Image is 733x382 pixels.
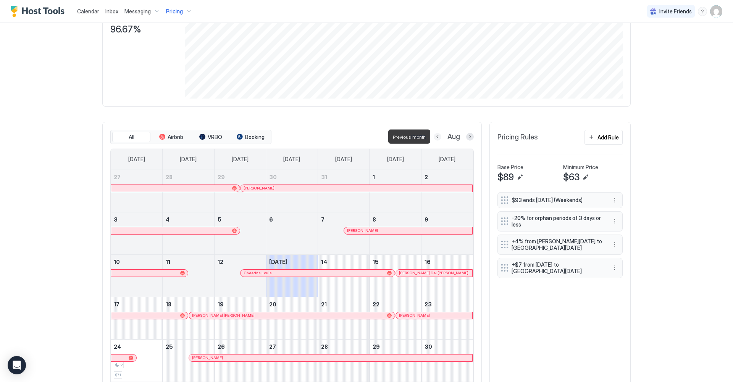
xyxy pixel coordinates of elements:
span: 8 [373,216,376,223]
a: Friday [379,149,412,170]
span: 26 [218,343,225,350]
td: August 1, 2025 [370,170,421,212]
td: August 5, 2025 [214,212,266,254]
td: August 27, 2025 [266,339,318,382]
span: 23 [425,301,432,308]
td: August 15, 2025 [370,254,421,297]
span: 29 [373,343,380,350]
span: 4 [166,216,170,223]
a: August 24, 2025 [111,340,162,354]
span: Previous month [393,134,426,140]
button: Previous month [434,133,441,141]
a: August 1, 2025 [370,170,421,184]
td: August 22, 2025 [370,297,421,339]
a: July 31, 2025 [318,170,370,184]
td: August 18, 2025 [163,297,215,339]
span: Aug [447,133,460,141]
a: August 17, 2025 [111,297,162,311]
span: 9 [425,216,428,223]
a: Inbox [105,7,118,15]
div: User profile [710,5,722,18]
td: August 19, 2025 [214,297,266,339]
td: August 29, 2025 [370,339,421,382]
span: 2 [425,174,428,180]
span: 31 [321,174,327,180]
a: Saturday [431,149,463,170]
span: 14 [321,259,327,265]
span: 7 [321,216,325,223]
button: More options [610,263,619,272]
td: August 21, 2025 [318,297,370,339]
span: [PERSON_NAME] Del [PERSON_NAME] [399,270,468,275]
button: VRBO [192,132,230,142]
span: [DATE] [232,156,249,163]
td: August 20, 2025 [266,297,318,339]
span: 5 [218,216,221,223]
span: [DATE] [439,156,455,163]
span: [DATE] [283,156,300,163]
span: 30 [425,343,432,350]
a: July 29, 2025 [215,170,266,184]
td: August 26, 2025 [214,339,266,382]
a: August 10, 2025 [111,255,162,269]
span: $89 [497,172,514,183]
a: Tuesday [224,149,256,170]
a: August 18, 2025 [163,297,214,311]
span: 1 [373,174,375,180]
span: 29 [218,174,225,180]
td: August 11, 2025 [163,254,215,297]
td: August 28, 2025 [318,339,370,382]
span: 2 [120,363,123,367]
span: Base Price [497,164,523,171]
span: [PERSON_NAME] [192,355,223,360]
a: Sunday [121,149,153,170]
span: [PERSON_NAME] [PERSON_NAME] [192,313,255,318]
a: August 27, 2025 [266,340,318,354]
a: August 11, 2025 [163,255,214,269]
a: August 6, 2025 [266,212,318,227]
span: [DATE] [387,156,404,163]
div: [PERSON_NAME] Del [PERSON_NAME] [399,270,470,275]
div: [PERSON_NAME] [244,186,469,191]
div: [PERSON_NAME] [399,313,470,318]
span: 28 [321,343,328,350]
button: Airbnb [152,132,190,142]
span: [DATE] [128,156,145,163]
span: 22 [373,301,379,308]
button: Edit [515,173,525,182]
a: August 7, 2025 [318,212,370,227]
span: $63 [563,172,580,183]
td: August 6, 2025 [266,212,318,254]
button: Add Rule [584,130,623,145]
span: 24 [114,343,121,350]
a: August 26, 2025 [215,340,266,354]
div: menu [610,196,619,205]
td: August 2, 2025 [421,170,473,212]
span: Inbox [105,8,118,15]
a: August 21, 2025 [318,297,370,311]
span: $71 [115,372,121,377]
span: 30 [269,174,277,180]
span: [PERSON_NAME] [244,186,274,191]
td: August 30, 2025 [421,339,473,382]
td: August 4, 2025 [163,212,215,254]
a: Host Tools Logo [11,6,68,17]
span: Messaging [124,8,151,15]
span: 28 [166,174,173,180]
span: Minimum Price [563,164,598,171]
a: July 28, 2025 [163,170,214,184]
span: [PERSON_NAME] [399,313,430,318]
a: Calendar [77,7,99,15]
button: Booking [231,132,270,142]
a: August 9, 2025 [421,212,473,227]
td: August 23, 2025 [421,297,473,339]
a: August 28, 2025 [318,340,370,354]
span: [DATE] [180,156,197,163]
div: tab-group [110,130,271,144]
td: August 14, 2025 [318,254,370,297]
a: August 15, 2025 [370,255,421,269]
a: August 30, 2025 [421,340,473,354]
a: August 12, 2025 [215,255,266,269]
span: [PERSON_NAME] [347,228,378,233]
div: Cheedna Louis [244,270,392,275]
